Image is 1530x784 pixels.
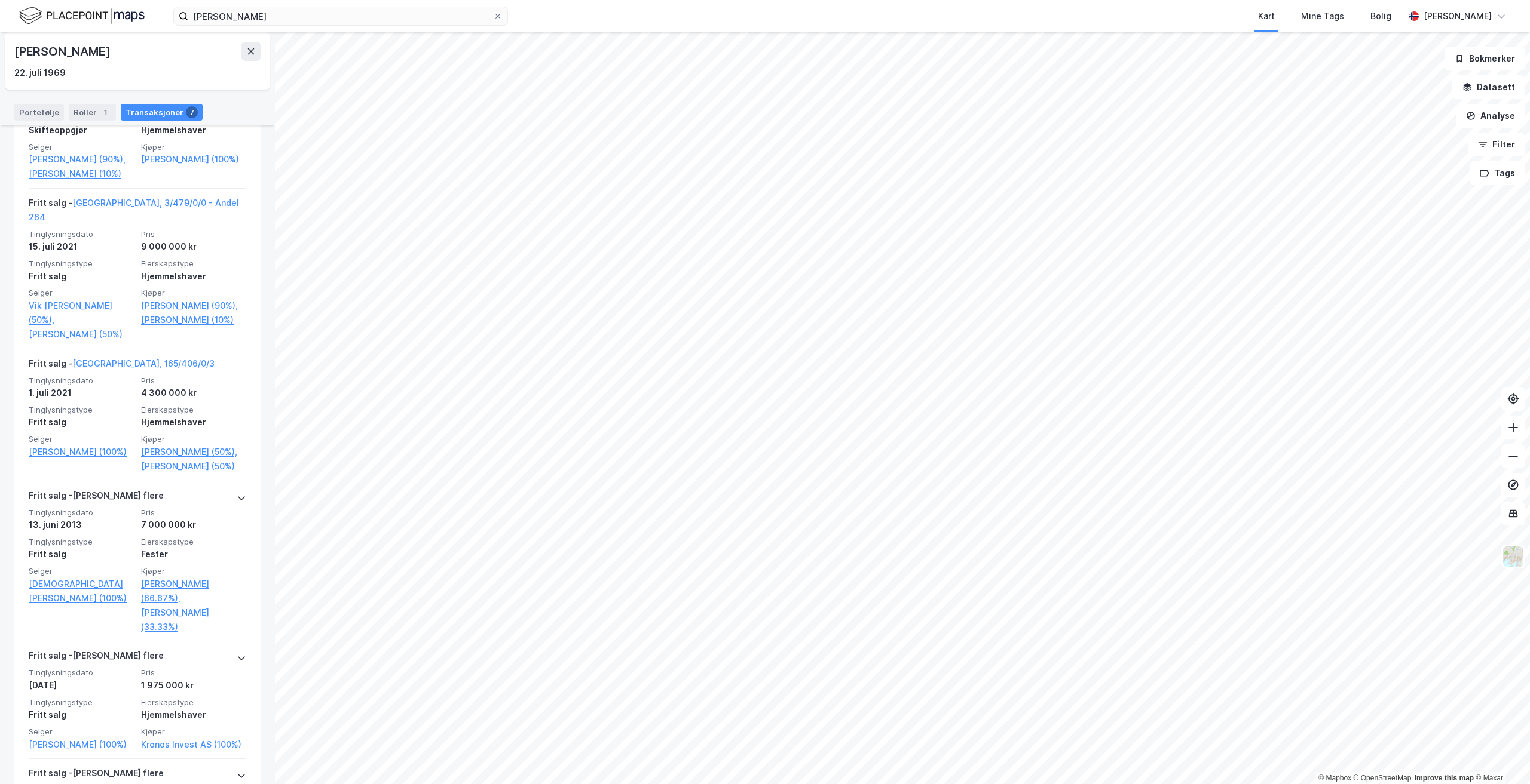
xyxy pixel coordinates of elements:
[141,445,246,459] a: [PERSON_NAME] (50%),
[141,415,246,429] div: Hjemmelshaver
[29,288,134,298] span: Selger
[141,547,246,561] div: Fester
[141,152,246,167] a: [PERSON_NAME] (100%)
[29,415,134,429] div: Fritt salg
[29,537,134,547] span: Tinglysningstype
[29,518,134,532] div: 13. juni 2013
[29,697,134,708] span: Tinglysningstype
[29,668,134,678] span: Tinglysningsdato
[29,547,134,561] div: Fritt salg
[141,405,246,415] span: Eierskapstype
[1470,161,1525,185] button: Tags
[141,605,246,634] a: [PERSON_NAME] (33.33%)
[29,152,134,167] a: [PERSON_NAME] (90%),
[1502,545,1525,568] img: Z
[29,737,134,752] a: [PERSON_NAME] (100%)
[29,299,134,327] a: Vik [PERSON_NAME] (50%),
[29,708,134,722] div: Fritt salg
[1456,104,1525,128] button: Analyse
[1301,9,1344,23] div: Mine Tags
[29,123,134,137] div: Skifteoppgjør
[72,358,215,368] a: [GEOGRAPHIC_DATA], 165/406/0/3
[29,386,134,400] div: 1. juli 2021
[1354,774,1412,782] a: OpenStreetMap
[29,508,134,518] span: Tinglysningsdato
[141,288,246,298] span: Kjøper
[29,376,134,386] span: Tinglysningsdato
[141,386,246,400] div: 4 300 000 kr
[29,239,134,254] div: 15. juli 2021
[1470,727,1530,784] div: Kontrollprogram for chat
[29,259,134,269] span: Tinglysningstype
[188,7,493,25] input: Søk på adresse, matrikkel, gårdeiere, leietakere eller personer
[141,727,246,737] span: Kjøper
[29,566,134,576] span: Selger
[141,313,246,327] a: [PERSON_NAME] (10%)
[141,123,246,137] div: Hjemmelshaver
[141,508,246,518] span: Pris
[141,299,246,313] a: [PERSON_NAME] (90%),
[141,678,246,693] div: 1 975 000 kr
[1370,9,1391,23] div: Bolig
[1258,9,1275,23] div: Kart
[141,708,246,722] div: Hjemmelshaver
[141,459,246,474] a: [PERSON_NAME] (50%)
[99,106,111,118] div: 1
[1415,774,1474,782] a: Improve this map
[1468,133,1525,156] button: Filter
[29,405,134,415] span: Tinglysningstype
[29,678,134,693] div: [DATE]
[29,196,246,229] div: Fritt salg -
[141,737,246,752] a: Kronos Invest AS (100%)
[141,239,246,254] div: 9 000 000 kr
[29,488,164,508] div: Fritt salg - [PERSON_NAME] flere
[1445,47,1525,70] button: Bokmerker
[141,668,246,678] span: Pris
[29,577,134,605] a: [DEMOGRAPHIC_DATA] [PERSON_NAME] (100%)
[141,697,246,708] span: Eierskapstype
[141,537,246,547] span: Eierskapstype
[14,42,112,61] div: [PERSON_NAME]
[29,167,134,181] a: [PERSON_NAME] (10%)
[29,445,134,459] a: [PERSON_NAME] (100%)
[141,434,246,444] span: Kjøper
[14,104,64,121] div: Portefølje
[141,142,246,152] span: Kjøper
[1318,774,1351,782] a: Mapbox
[141,566,246,576] span: Kjøper
[141,259,246,269] span: Eierskapstype
[1470,727,1530,784] iframe: Chat Widget
[29,269,134,284] div: Fritt salg
[29,648,164,668] div: Fritt salg - [PERSON_NAME] flere
[69,104,116,121] div: Roller
[29,198,239,222] a: [GEOGRAPHIC_DATA], 3/479/0/0 - Andel 264
[141,518,246,532] div: 7 000 000 kr
[141,269,246,284] div: Hjemmelshaver
[121,104,203,121] div: Transaksjoner
[141,577,246,605] a: [PERSON_NAME] (66.67%),
[29,356,215,376] div: Fritt salg -
[19,5,145,26] img: logo.f888ab2527a4732fd821a326f86c7f29.svg
[29,434,134,444] span: Selger
[1452,75,1525,99] button: Datasett
[29,142,134,152] span: Selger
[29,727,134,737] span: Selger
[1424,9,1492,23] div: [PERSON_NAME]
[141,229,246,239] span: Pris
[29,327,134,342] a: [PERSON_NAME] (50%)
[14,66,66,80] div: 22. juli 1969
[186,106,198,118] div: 7
[141,376,246,386] span: Pris
[29,229,134,239] span: Tinglysningsdato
